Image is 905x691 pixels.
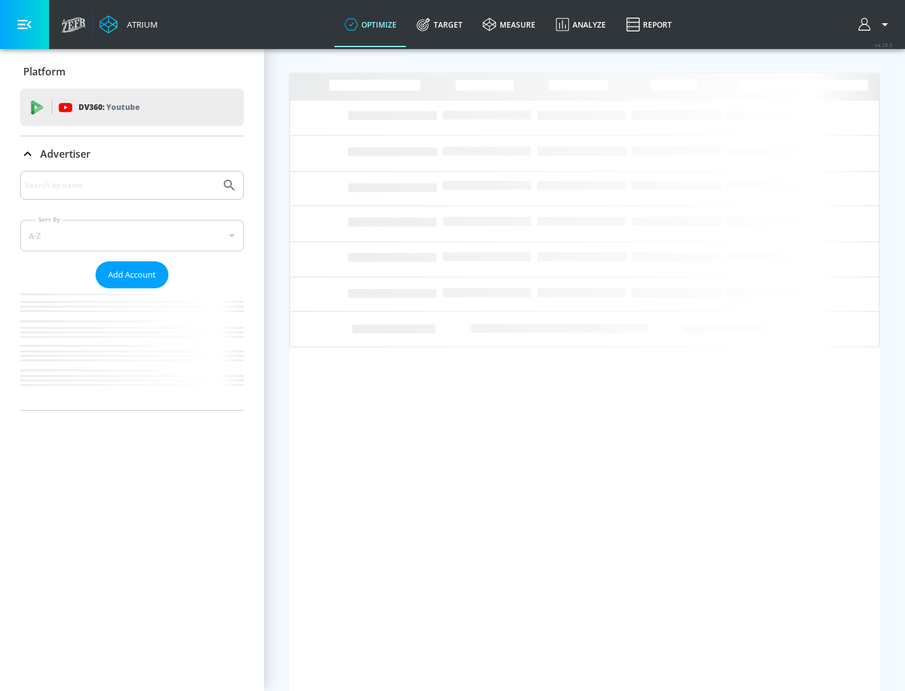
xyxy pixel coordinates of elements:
p: Platform [23,65,65,79]
span: Add Account [108,268,156,282]
p: Advertiser [40,147,90,161]
div: Platform [20,54,244,89]
p: Youtube [106,101,140,114]
a: Target [407,2,473,47]
a: measure [473,2,546,47]
nav: list of Advertiser [20,288,244,410]
div: A-Z [20,220,244,251]
a: Report [616,2,682,47]
a: Analyze [546,2,616,47]
a: Atrium [99,15,158,34]
label: Sort By [36,215,63,224]
div: Advertiser [20,171,244,410]
a: optimize [334,2,407,47]
div: Atrium [122,19,158,30]
div: DV360: Youtube [20,89,244,126]
div: Advertiser [20,136,244,171]
button: Add Account [96,261,168,288]
input: Search by name [25,177,216,193]
span: v 4.28.0 [875,41,892,48]
p: DV360: [79,101,140,114]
